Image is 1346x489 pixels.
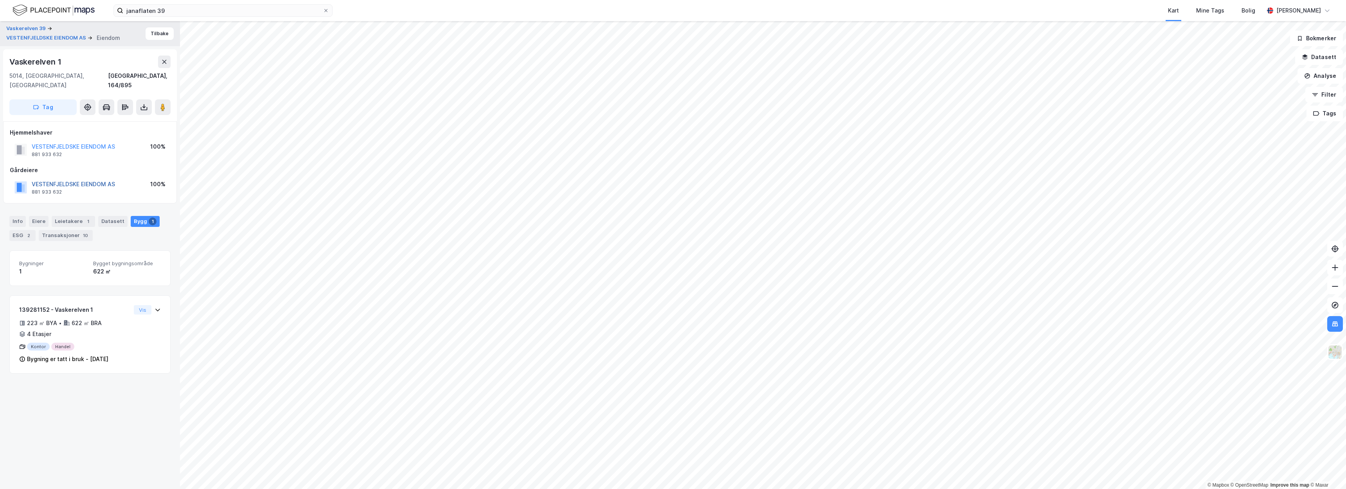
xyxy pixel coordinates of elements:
div: 100% [150,180,166,189]
div: Vaskerelven 1 [9,56,63,68]
button: Tag [9,99,77,115]
div: Mine Tags [1196,6,1224,15]
div: Kart [1168,6,1179,15]
div: Datasett [98,216,128,227]
div: Transaksjoner [39,230,93,241]
img: Z [1328,345,1342,360]
div: 5014, [GEOGRAPHIC_DATA], [GEOGRAPHIC_DATA] [9,71,108,90]
div: Info [9,216,26,227]
div: ESG [9,230,36,241]
a: Mapbox [1207,482,1229,488]
div: Eiendom [97,33,120,43]
button: Tags [1306,106,1343,121]
div: 100% [150,142,166,151]
div: • [59,320,62,326]
div: 1 [149,218,157,225]
span: Bygget bygningsområde [93,260,161,267]
div: 139281152 - Vaskerelven 1 [19,305,131,315]
div: 881 933 632 [32,151,62,158]
div: 622 ㎡ BRA [72,318,102,328]
button: VESTENFJELDSKE EIENDOM AS [6,34,88,42]
div: 10 [81,232,90,239]
div: 223 ㎡ BYA [27,318,57,328]
div: 622 ㎡ [93,267,161,276]
div: Kontrollprogram for chat [1307,451,1346,489]
button: Vis [134,305,151,315]
div: Bygning er tatt i bruk - [DATE] [27,354,108,364]
div: Eiere [29,216,49,227]
img: logo.f888ab2527a4732fd821a326f86c7f29.svg [13,4,95,17]
button: Filter [1305,87,1343,102]
input: Søk på adresse, matrikkel, gårdeiere, leietakere eller personer [123,5,323,16]
div: [GEOGRAPHIC_DATA], 164/895 [108,71,171,90]
div: 2 [25,232,32,239]
button: Analyse [1297,68,1343,84]
button: Tilbake [146,27,174,40]
div: Gårdeiere [10,165,170,175]
button: Vaskerelven 39 [6,25,47,32]
div: Hjemmelshaver [10,128,170,137]
div: [PERSON_NAME] [1276,6,1321,15]
div: Bygg [131,216,160,227]
button: Datasett [1295,49,1343,65]
div: 1 [19,267,87,276]
div: 1 [84,218,92,225]
div: 881 933 632 [32,189,62,195]
div: Bolig [1242,6,1255,15]
iframe: Chat Widget [1307,451,1346,489]
div: 4 Etasjer [27,329,51,339]
a: Improve this map [1270,482,1309,488]
div: Leietakere [52,216,95,227]
button: Bokmerker [1290,31,1343,46]
span: Bygninger [19,260,87,267]
a: OpenStreetMap [1231,482,1269,488]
